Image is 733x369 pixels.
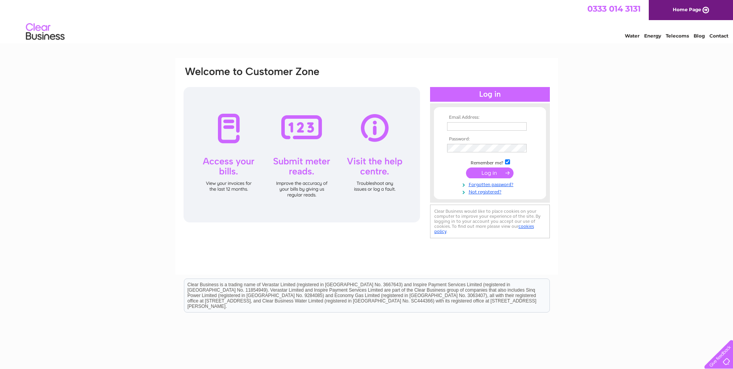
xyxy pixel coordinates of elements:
[434,224,534,234] a: cookies policy
[466,167,514,178] input: Submit
[26,20,65,44] img: logo.png
[430,205,550,238] div: Clear Business would like to place cookies on your computer to improve your experience of the sit...
[184,4,549,38] div: Clear Business is a trading name of Verastar Limited (registered in [GEOGRAPHIC_DATA] No. 3667643...
[709,33,728,39] a: Contact
[445,158,535,166] td: Remember me?
[447,188,535,195] a: Not registered?
[445,115,535,120] th: Email Address:
[644,33,661,39] a: Energy
[445,137,535,142] th: Password:
[587,4,641,14] a: 0333 014 3131
[694,33,705,39] a: Blog
[625,33,639,39] a: Water
[447,180,535,188] a: Forgotten password?
[666,33,689,39] a: Telecoms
